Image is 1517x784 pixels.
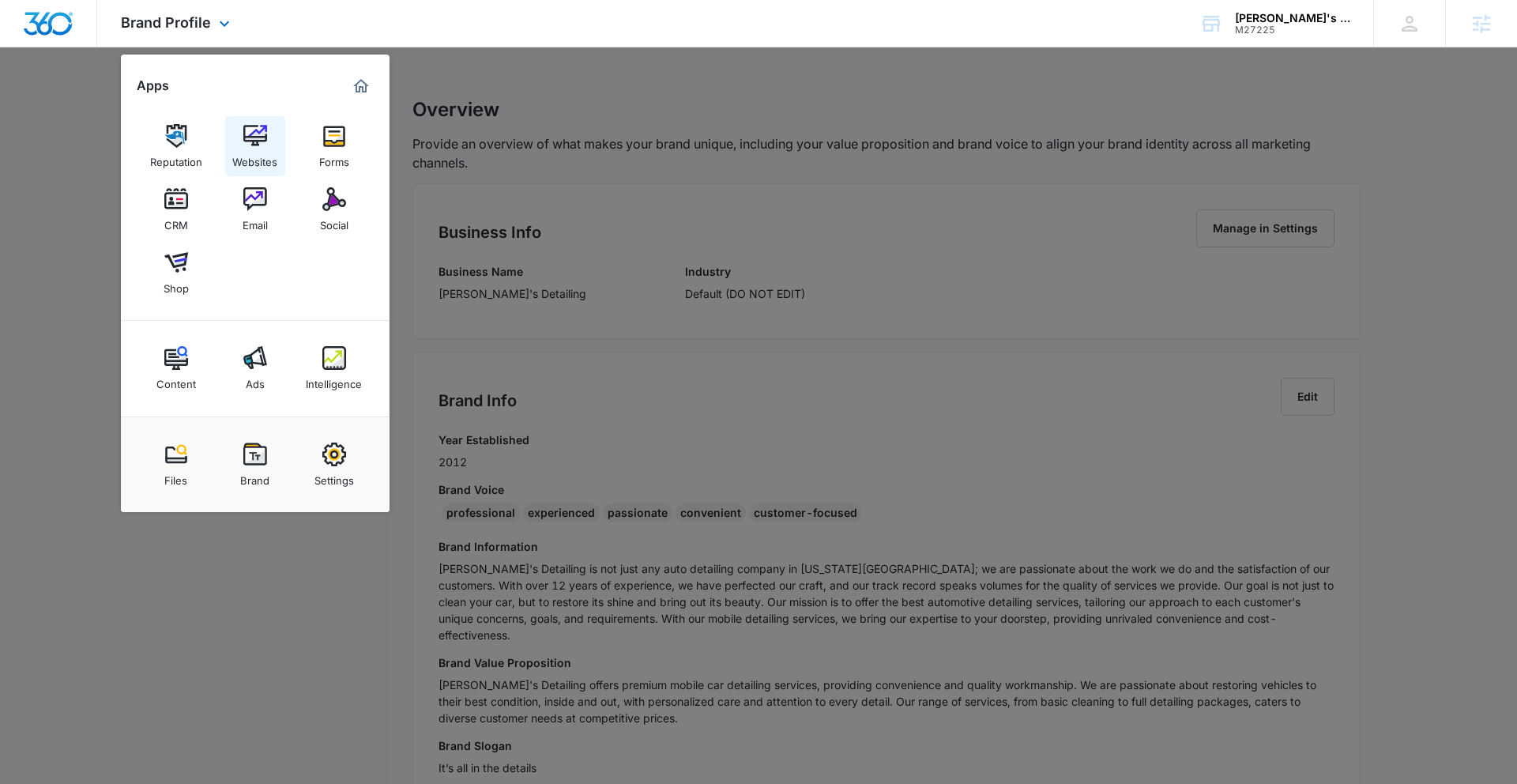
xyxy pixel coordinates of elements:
div: Social [320,211,348,232]
div: Files [164,466,187,487]
h2: Apps [137,78,169,93]
a: CRM [146,179,206,239]
a: Marketing 360® Dashboard [348,73,374,99]
div: account id [1235,24,1350,36]
div: Ads [246,370,265,390]
a: Social [304,179,364,239]
div: Forms [319,148,349,168]
div: Email [243,211,268,232]
div: Content [156,370,196,390]
a: Reputation [146,116,206,176]
a: Forms [304,116,364,176]
div: Reputation [150,148,202,168]
div: Intelligence [306,370,362,390]
div: CRM [164,211,188,232]
div: Brand [240,466,269,487]
div: Shop [164,274,189,295]
a: Files [146,435,206,495]
div: Settings [314,466,354,487]
a: Shop [146,243,206,303]
div: Websites [232,148,277,168]
a: Ads [225,338,285,398]
a: Email [225,179,285,239]
a: Intelligence [304,338,364,398]
a: Content [146,338,206,398]
span: Brand Profile [121,14,211,31]
a: Websites [225,116,285,176]
a: Brand [225,435,285,495]
a: Settings [304,435,364,495]
div: account name [1235,12,1350,24]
